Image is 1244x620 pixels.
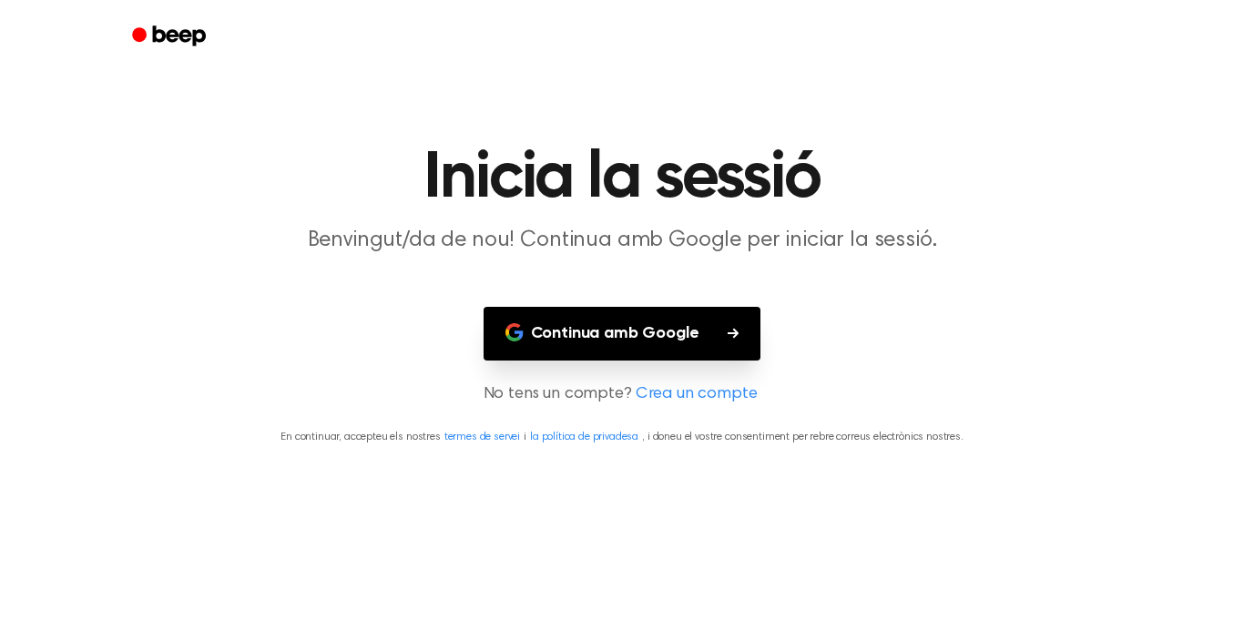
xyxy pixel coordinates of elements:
button: Continua amb Google [484,307,761,361]
font: Continua amb Google [531,325,699,341]
font: No tens un compte? [484,386,632,402]
font: i [524,432,526,442]
font: En continuar, accepteu els nostres [280,432,441,442]
a: Bip [119,19,222,55]
a: Crea un compte [636,382,758,407]
a: termes de servei [444,432,520,442]
a: la política de privadesa [530,432,638,442]
font: , i doneu el vostre consentiment per rebre correus electrònics nostres. [642,432,964,442]
font: Crea un compte [636,386,758,402]
font: Inicia la sessió [423,146,820,211]
font: Benvingut/da de nou! Continua amb Google per iniciar la sessió. [308,229,937,251]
